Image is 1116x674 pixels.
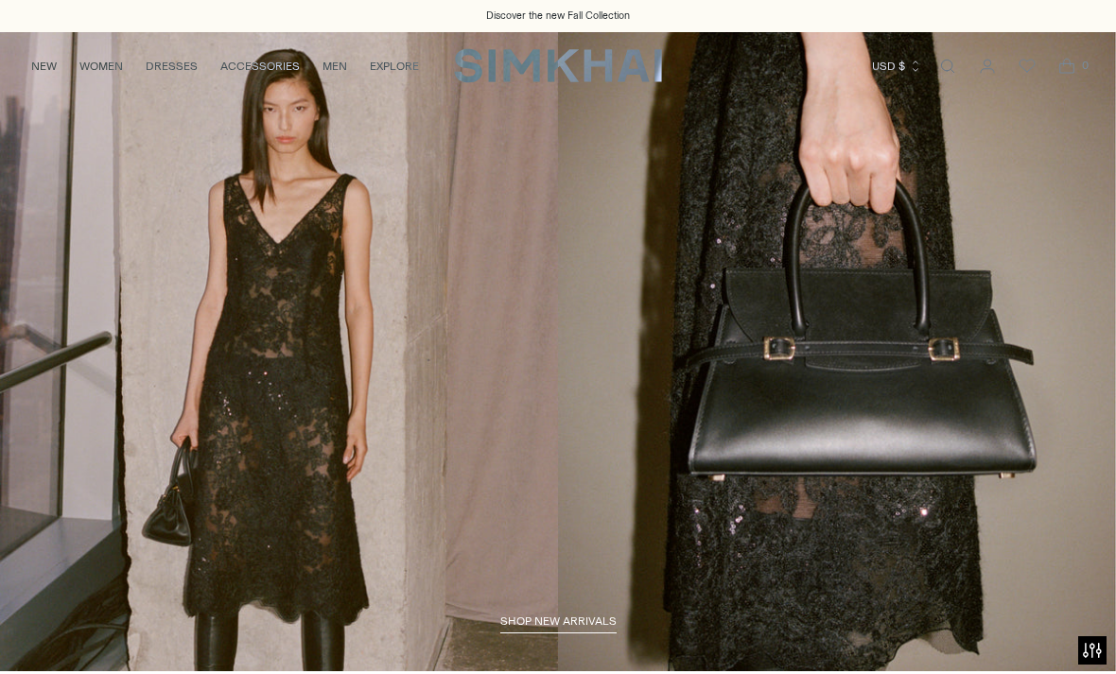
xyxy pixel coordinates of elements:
[1008,47,1046,85] a: Wishlist
[79,45,123,87] a: WOMEN
[323,45,347,87] a: MEN
[968,47,1006,85] a: Go to the account page
[486,9,630,24] a: Discover the new Fall Collection
[500,614,617,633] a: shop new arrivals
[929,47,967,85] a: Open search modal
[31,45,57,87] a: NEW
[220,45,300,87] a: ACCESSORIES
[1048,47,1086,85] a: Open cart modal
[500,614,617,628] span: shop new arrivals
[872,45,922,87] button: USD $
[1076,57,1093,74] span: 0
[146,45,198,87] a: DRESSES
[370,45,419,87] a: EXPLORE
[454,47,662,84] a: SIMKHAI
